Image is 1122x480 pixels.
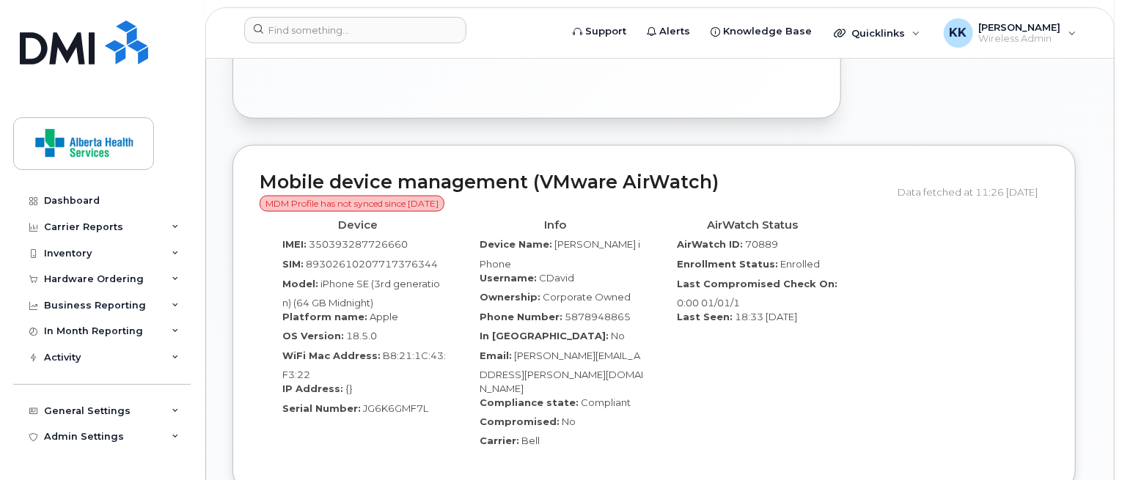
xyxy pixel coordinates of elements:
span: Compliant [581,396,631,408]
label: Model: [282,277,318,291]
span: Corporate Owned [543,291,631,303]
label: OS Version: [282,329,344,343]
a: Knowledge Base [700,17,822,46]
input: Find something... [244,17,466,43]
label: Ownership: [480,290,540,304]
label: In [GEOGRAPHIC_DATA]: [480,329,609,343]
label: Email: [480,349,512,363]
span: Knowledge Base [723,24,812,39]
span: 18.5.0 [346,330,377,341]
label: Carrier: [480,435,519,448]
span: [PERSON_NAME][EMAIL_ADDRESS][PERSON_NAME][DOMAIN_NAME] [480,350,643,394]
span: KK [950,24,967,42]
h4: Info [468,219,643,232]
label: AirWatch ID: [677,237,743,251]
span: Enrolled [780,258,820,270]
span: MDM Profile has not synced since [DATE] [260,196,444,212]
label: SIM: [282,257,304,271]
span: 0:00 01/01/1 [677,297,740,309]
span: iPhone SE (3rd generation) (64 GB Midnight) [282,278,440,309]
span: [PERSON_NAME] iPhone [480,238,640,270]
a: Support [562,17,637,46]
label: Last Compromised Check On: [677,277,837,291]
span: No [562,416,576,427]
div: Data fetched at 11:26 [DATE] [898,178,1049,206]
span: CDavid [539,272,574,284]
label: Platform name: [282,310,367,324]
span: Wireless Admin [979,33,1061,45]
h2: Mobile device management (VMware AirWatch) [260,172,887,213]
label: WiFi Mac Address: [282,349,381,363]
label: Compromised: [480,415,560,429]
span: 5878948865 [565,311,631,322]
div: Quicklinks [824,18,931,48]
a: Alerts [637,17,700,46]
h4: Device [271,219,446,232]
span: JG6K6GMF7L [363,402,428,414]
span: Quicklinks [851,27,905,39]
span: [PERSON_NAME] [979,21,1061,33]
div: Kishore Kuppa [934,18,1087,48]
span: 350393287726660 [309,238,408,250]
label: IMEI: [282,237,307,251]
span: 70889 [745,238,778,250]
span: 18:33 [DATE] [735,311,797,322]
span: Bell [521,435,540,447]
label: Device Name: [480,237,552,251]
span: Alerts [659,24,690,39]
label: Enrollment Status: [677,257,778,271]
label: Last Seen: [677,310,733,324]
label: Compliance state: [480,396,579,410]
span: Apple [370,311,398,322]
label: Phone Number: [480,310,562,324]
h4: AirWatch Status [665,219,840,232]
label: Username: [480,271,537,285]
span: 89302610207717376344 [306,258,438,270]
span: {} [345,383,353,394]
label: IP Address: [282,382,343,396]
label: Serial Number: [282,402,361,416]
span: Support [585,24,626,39]
span: No [611,330,625,341]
